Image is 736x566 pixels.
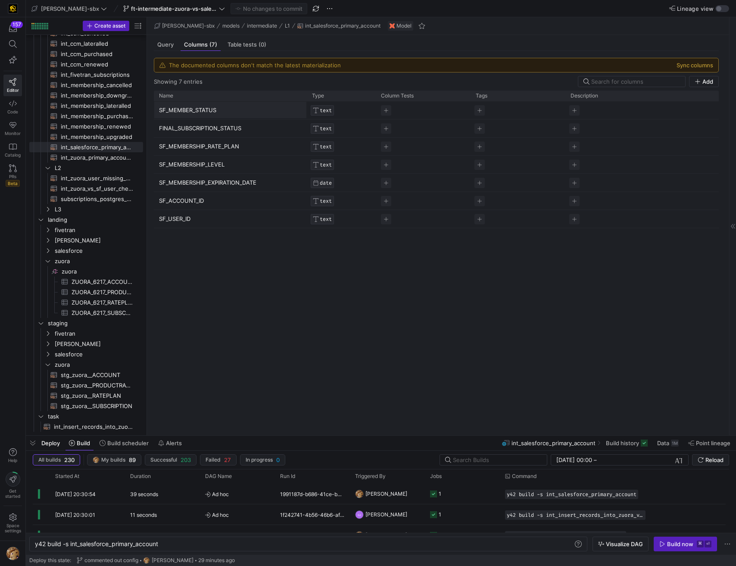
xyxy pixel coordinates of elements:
[154,138,719,156] div: Press SPACE to select this row.
[295,21,383,31] button: int_salesforce_primary_account
[556,456,592,463] input: Start datetime
[29,287,143,297] a: ZUORA_6217_PRODUCTRATEPLAN​​​​​​​​​
[131,5,217,12] span: ft-intermediate-zuora-vs-salesforce-08052025
[159,211,302,227] p: SF_USER_ID
[61,184,133,194] span: int_zuora_vs_sf_user_check​​​​​​​​​​
[275,484,350,504] div: 1991187d-b686-41ce-b3e0-774a807346de
[72,298,133,308] span: ZUORA_6217_RATEPLAN​​​​​​​​​
[653,436,683,450] button: Data1M
[355,490,364,498] img: https://storage.googleapis.com/y42-prod-data-exchange/images/1Nvl5cecG3s9yuu18pSpZlzl4PBNfpIlp06V...
[154,119,719,138] div: Press SPACE to select this row.
[29,421,143,432] a: int_insert_records_into_zuora_vs_salesforce​​​​​​​​​​
[29,183,143,194] a: int_zuora_vs_sf_user_check​​​​​​​​​​
[205,525,270,546] span: Ad hoc
[29,90,143,101] div: Press SPACE to select this row.
[240,454,285,465] button: In progress0
[222,23,240,29] span: models
[705,456,724,463] span: Reload
[29,370,143,380] div: Press SPACE to select this row.
[29,370,143,380] a: stg_zuora__ACCOUNT​​​​​​​​​​
[594,456,597,463] span: –
[246,457,273,463] span: In progress
[77,440,90,447] span: Build
[677,62,713,69] button: Sync columns
[667,541,693,547] div: Build now
[3,75,22,96] a: Editor
[29,225,143,235] div: Press SPACE to select this row.
[29,380,143,390] a: stg_zuora__PRODUCTRATEPLAN​​​​​​​​​​
[61,60,133,69] span: int_ccm_renewed​​​​​​​​​​
[154,101,719,119] div: Press SPACE to select this row.
[9,174,16,179] span: PRs
[602,436,652,450] button: Build history
[61,122,133,132] span: int_membership_renewed​​​​​​​​​​
[55,339,142,349] span: [PERSON_NAME]
[29,49,143,59] div: Press SPACE to select this row.
[154,192,719,210] div: Press SPACE to select this row.
[9,4,17,13] img: https://storage.googleapis.com/y42-prod-data-exchange/images/uAsz27BndGEK0hZWDFeOjoxA7jCwgK9jE472...
[38,457,61,463] span: All builds
[41,440,60,447] span: Deploy
[3,139,22,161] a: Catalog
[390,23,395,28] img: undefined
[671,440,679,447] div: 1M
[29,390,143,401] div: Press SPACE to select this row.
[198,557,235,563] span: 29 minutes ago
[121,3,227,14] button: ft-intermediate-zuora-vs-salesforce-08052025
[29,256,143,266] div: Press SPACE to select this row.
[154,78,203,85] div: Showing 7 entries
[41,5,99,12] span: [PERSON_NAME]-sbx
[305,23,380,29] span: int_salesforce_primary_account
[29,90,143,101] a: int_membership_downgraded​​​​​​​​​​
[220,21,242,31] button: models
[154,156,719,174] div: Press SPACE to select this row.
[101,457,125,463] span: My builds
[593,537,649,551] button: Visualize DAG
[64,456,75,463] span: 230
[29,266,143,277] a: zuora​​​​​​​​
[29,152,143,163] a: int_zuora_primary_accounts​​​​​​​​​​
[29,287,143,297] div: Press SPACE to select this row.
[61,153,133,163] span: int_zuora_primary_accounts​​​​​​​​​​
[61,401,133,411] span: stg_zuora__SUBSCRIPTION​​​​​​​​​​
[48,412,142,421] span: task
[159,174,302,191] p: SF_MEMBERSHIP_EXPIRATION_DATE
[29,308,143,318] a: ZUORA_6217_SUBSCRIPTION​​​​​​​​​
[29,266,143,277] div: Press SPACE to select this row.
[209,42,217,47] span: (7)
[396,23,412,29] span: Model
[54,422,133,432] span: int_insert_records_into_zuora_vs_salesforce​​​​​​​​​​
[29,59,143,69] div: Press SPACE to select this row.
[507,512,644,518] span: y42 build -s int_insert_records_into_zuora_vs_salesforce
[29,349,143,359] div: Press SPACE to select this row.
[29,401,143,411] div: Press SPACE to select this row.
[275,504,350,525] div: 1f242741-4b56-46b6-af61-0237a6a42e70
[320,144,332,150] span: TEXT
[72,287,133,297] span: ZUORA_6217_PRODUCTRATEPLAN​​​​​​​​​
[29,421,143,432] div: Press SPACE to select this row.
[657,440,669,447] span: Data
[181,456,191,463] span: 203
[430,473,442,479] span: Jobs
[705,541,711,547] kbd: ⏎
[439,504,441,525] div: 1
[7,458,18,463] span: Help
[205,505,270,525] span: Ad hoc
[55,349,142,359] span: salesforce
[702,78,713,85] span: Add
[55,236,142,245] span: [PERSON_NAME]
[29,142,143,152] div: Press SPACE to select this row.
[29,318,143,328] div: Press SPACE to select this row.
[94,23,125,29] span: Create asset
[75,555,237,566] button: commented out confighttps://storage.googleapis.com/y42-prod-data-exchange/images/1Nvl5cecG3s9yuu1...
[3,21,22,36] button: 157
[129,456,136,463] span: 89
[61,173,133,183] span: int_zuora_user_missing_check​​​​​​​​​​
[29,121,143,132] div: Press SPACE to select this row.
[55,512,95,518] span: [DATE] 20:30:01
[476,93,487,99] span: Tags
[3,544,22,563] button: https://storage.googleapis.com/y42-prod-data-exchange/images/1Nvl5cecG3s9yuu18pSpZlzl4PBNfpIlp06V...
[83,21,129,31] button: Create asset
[29,101,143,111] div: Press SPACE to select this row.
[29,411,143,421] div: Press SPACE to select this row.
